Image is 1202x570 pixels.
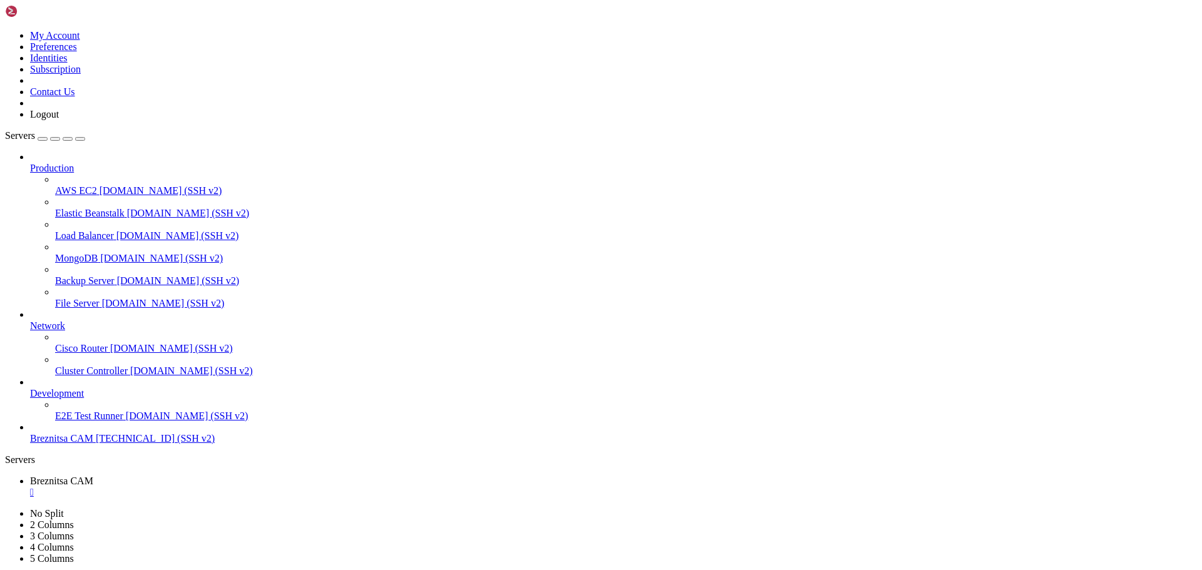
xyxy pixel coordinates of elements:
span: File Server [55,298,100,308]
span: [DOMAIN_NAME] (SSH v2) [110,343,233,354]
span: Servers [5,130,35,141]
span: Production [30,163,74,173]
span: Breznitsa CAM [30,476,93,486]
img: Shellngn [5,5,77,18]
span: E2E Test Runner [55,410,123,421]
li: Cluster Controller [DOMAIN_NAME] (SSH v2) [55,354,1197,377]
a: Logout [30,109,59,120]
a: Subscription [30,64,81,74]
a: Servers [5,130,85,141]
span: [DOMAIN_NAME] (SSH v2) [117,275,240,286]
span: MongoDB [55,253,98,263]
a:  [30,487,1197,498]
a: Preferences [30,41,77,52]
a: Breznitsa CAM [30,476,1197,498]
li: File Server [DOMAIN_NAME] (SSH v2) [55,287,1197,309]
span: [DOMAIN_NAME] (SSH v2) [100,253,223,263]
a: Development [30,388,1197,399]
span: [DOMAIN_NAME] (SSH v2) [102,298,225,308]
li: Cisco Router [DOMAIN_NAME] (SSH v2) [55,332,1197,354]
a: No Split [30,508,64,519]
a: Breznitsa CAM [TECHNICAL_ID] (SSH v2) [30,433,1197,444]
li: Network [30,309,1197,377]
a: AWS EC2 [DOMAIN_NAME] (SSH v2) [55,185,1197,196]
span: AWS EC2 [55,185,97,196]
li: AWS EC2 [DOMAIN_NAME] (SSH v2) [55,174,1197,196]
span: Breznitsa CAM [30,433,93,444]
span: Development [30,388,84,399]
a: MongoDB [DOMAIN_NAME] (SSH v2) [55,253,1197,264]
span: Elastic Beanstalk [55,208,125,218]
span: Backup Server [55,275,115,286]
span: [DOMAIN_NAME] (SSH v2) [126,410,249,421]
li: Development [30,377,1197,422]
span: [TECHNICAL_ID] (SSH v2) [96,433,215,444]
li: Load Balancer [DOMAIN_NAME] (SSH v2) [55,219,1197,242]
span: Load Balancer [55,230,114,241]
div: Servers [5,454,1197,466]
span: [DOMAIN_NAME] (SSH v2) [130,365,253,376]
a: Production [30,163,1197,174]
span: [DOMAIN_NAME] (SSH v2) [127,208,250,218]
a: File Server [DOMAIN_NAME] (SSH v2) [55,298,1197,309]
a: Backup Server [DOMAIN_NAME] (SSH v2) [55,275,1197,287]
li: MongoDB [DOMAIN_NAME] (SSH v2) [55,242,1197,264]
a: Cisco Router [DOMAIN_NAME] (SSH v2) [55,343,1197,354]
span: Cisco Router [55,343,108,354]
a: Contact Us [30,86,75,97]
a: Cluster Controller [DOMAIN_NAME] (SSH v2) [55,365,1197,377]
li: Backup Server [DOMAIN_NAME] (SSH v2) [55,264,1197,287]
span: Cluster Controller [55,365,128,376]
a: 5 Columns [30,553,74,564]
a: My Account [30,30,80,41]
a: Load Balancer [DOMAIN_NAME] (SSH v2) [55,230,1197,242]
span: [DOMAIN_NAME] (SSH v2) [100,185,222,196]
li: E2E Test Runner [DOMAIN_NAME] (SSH v2) [55,399,1197,422]
span: Network [30,320,65,331]
li: Production [30,151,1197,309]
a: 3 Columns [30,531,74,541]
a: 2 Columns [30,519,74,530]
li: Elastic Beanstalk [DOMAIN_NAME] (SSH v2) [55,196,1197,219]
a: Network [30,320,1197,332]
a: 4 Columns [30,542,74,552]
a: Elastic Beanstalk [DOMAIN_NAME] (SSH v2) [55,208,1197,219]
li: Breznitsa CAM [TECHNICAL_ID] (SSH v2) [30,422,1197,444]
a: E2E Test Runner [DOMAIN_NAME] (SSH v2) [55,410,1197,422]
span: [DOMAIN_NAME] (SSH v2) [116,230,239,241]
a: Identities [30,53,68,63]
